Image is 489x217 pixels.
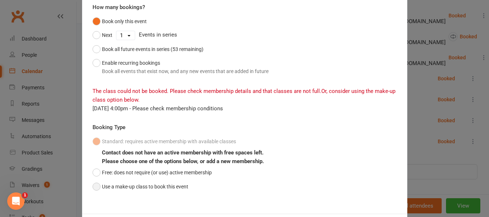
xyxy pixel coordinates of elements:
div: Book all future events in series (53 remaining) [102,45,203,53]
div: Book all events that exist now, and any new events that are added in future [102,67,269,75]
button: Free: does not require (or use) active membership [93,166,212,179]
button: Book only this event [93,14,147,28]
button: Use a make-up class to book this event [93,180,188,193]
label: Booking Type [93,123,125,132]
div: [DATE] 4:00pm - Please check membership conditions [93,104,397,113]
button: Book all future events in series (53 remaining) [93,42,203,56]
span: The class could not be booked. Please check membership details and that classes are not full. [93,88,321,94]
span: 1 [22,192,28,198]
b: Please choose one of the options below, or add a new membership. [102,158,264,165]
span: Or, consider using the make-up class option below. [93,88,395,103]
button: Enable recurring bookingsBook all events that exist now, and any new events that are added in future [93,56,269,78]
div: Events in series [93,28,397,42]
button: Next [93,28,112,42]
label: How many bookings? [93,3,145,12]
b: Contact does not have an active membership with free spaces left. [102,149,263,156]
iframe: Intercom live chat [7,192,25,210]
